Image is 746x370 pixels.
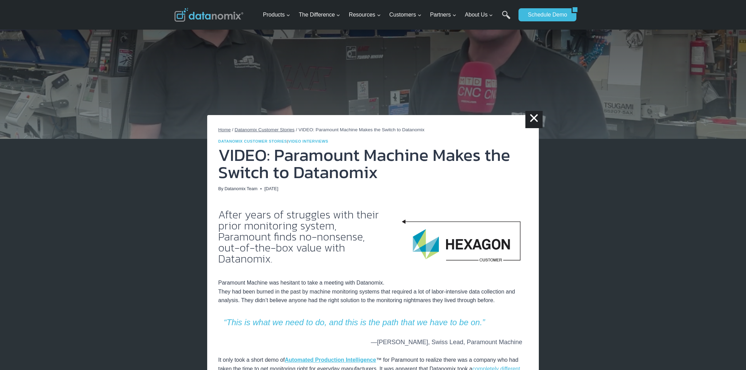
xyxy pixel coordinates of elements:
span: Customers [389,10,421,19]
span: “ [224,318,485,327]
a: Schedule Demo [518,8,572,21]
span: VIDEO: Paramount Machine Makes the Switch to Datanomix [299,127,425,132]
a: Video Interviews [288,139,328,143]
time: [DATE] [264,185,278,192]
nav: Breadcrumbs [218,126,528,134]
span: / [296,127,297,132]
span: The Difference [299,10,341,19]
em: This is what we need to do, and this is the path that we have to be on.” [226,318,485,327]
span: By [218,185,223,192]
a: Datanomix Customer Stories [218,139,287,143]
a: Home [218,127,231,132]
span: About Us [465,10,493,19]
h1: VIDEO: Paramount Machine Makes the Switch to Datanomix [218,146,528,181]
h2: After years of struggles with their prior monitoring system, Paramount finds no-nonsense, out-of-... [218,209,528,264]
a: Search [502,11,511,26]
span: / [232,127,233,132]
img: Datanomix [174,8,243,22]
a: Automated Production Intelligence [285,357,376,363]
span: Partners [430,10,456,19]
span: Products [263,10,290,19]
cite: —[PERSON_NAME], Swiss Lead, Paramount Machine [224,337,522,347]
a: × [525,111,543,128]
span: | [218,139,328,143]
a: Datanomix Customer Stories [235,127,295,132]
p: Paramount Machine was hesitant to take a meeting with Datanomix. They had been burned in the past... [218,270,528,305]
a: Datanomix Team [224,186,258,191]
span: Resources [349,10,381,19]
nav: Primary Navigation [260,4,515,26]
